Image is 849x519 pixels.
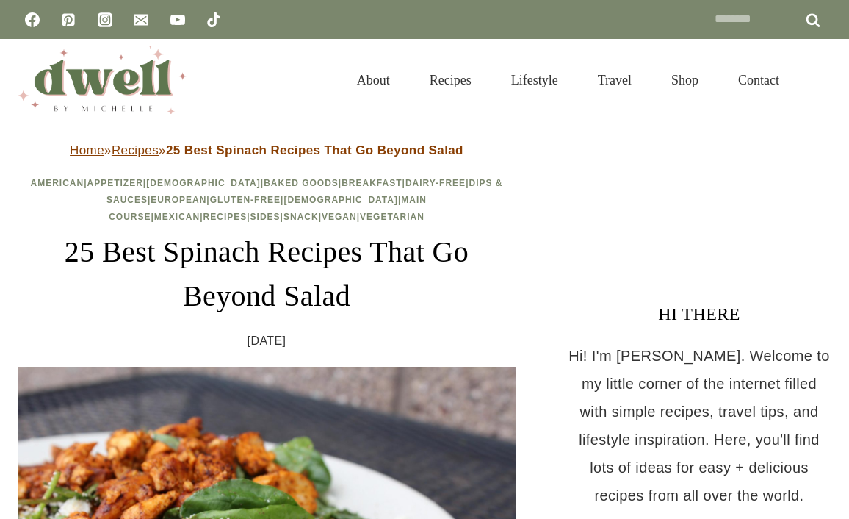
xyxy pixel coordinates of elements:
a: Recipes [112,143,159,157]
strong: 25 Best Spinach Recipes That Go Beyond Salad [166,143,463,157]
a: Baked Goods [264,178,339,188]
a: European [151,195,206,205]
a: [DEMOGRAPHIC_DATA] [146,178,261,188]
a: Vegetarian [360,212,424,222]
a: Sides [250,212,281,222]
time: [DATE] [248,330,286,352]
a: Mexican [154,212,200,222]
p: Hi! I'm [PERSON_NAME]. Welcome to my little corner of the internet filled with simple recipes, tr... [567,342,831,509]
a: Pinterest [54,5,83,35]
a: Recipes [410,54,491,106]
a: Breakfast [342,178,402,188]
a: Gluten-Free [210,195,281,205]
h1: 25 Best Spinach Recipes That Go Beyond Salad [18,230,516,318]
a: About [337,54,410,106]
a: Dairy-Free [405,178,466,188]
a: YouTube [163,5,192,35]
a: [DEMOGRAPHIC_DATA] [283,195,398,205]
a: Instagram [90,5,120,35]
a: Email [126,5,156,35]
a: TikTok [199,5,228,35]
h3: HI THERE [567,301,831,327]
a: Recipes [203,212,248,222]
span: | | | | | | | | | | | | | | | | [30,178,502,222]
a: Snack [283,212,319,222]
a: Home [70,143,104,157]
a: American [30,178,84,188]
img: DWELL by michelle [18,46,187,114]
a: Vegan [322,212,357,222]
a: Appetizer [87,178,143,188]
span: » » [70,143,463,157]
a: Travel [578,54,651,106]
a: Facebook [18,5,47,35]
a: Shop [651,54,718,106]
nav: Primary Navigation [337,54,799,106]
button: View Search Form [806,68,831,93]
a: Lifestyle [491,54,578,106]
a: Contact [718,54,799,106]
